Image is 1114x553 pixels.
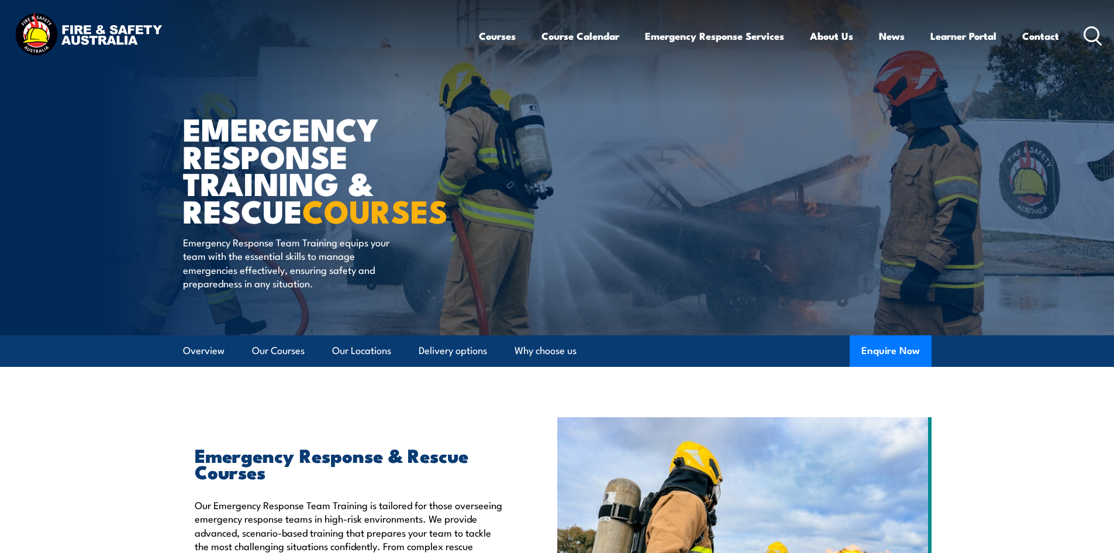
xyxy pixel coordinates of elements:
[479,20,516,51] a: Courses
[645,20,784,51] a: Emergency Response Services
[252,335,305,366] a: Our Courses
[879,20,905,51] a: News
[515,335,577,366] a: Why choose us
[302,186,448,234] strong: COURSES
[183,235,396,290] p: Emergency Response Team Training equips your team with the essential skills to manage emergencies...
[332,335,391,366] a: Our Locations
[542,20,619,51] a: Course Calendar
[183,115,472,224] h1: Emergency Response Training & Rescue
[850,335,932,367] button: Enquire Now
[1022,20,1059,51] a: Contact
[183,335,225,366] a: Overview
[419,335,487,366] a: Delivery options
[195,446,503,479] h2: Emergency Response & Rescue Courses
[930,20,996,51] a: Learner Portal
[810,20,853,51] a: About Us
